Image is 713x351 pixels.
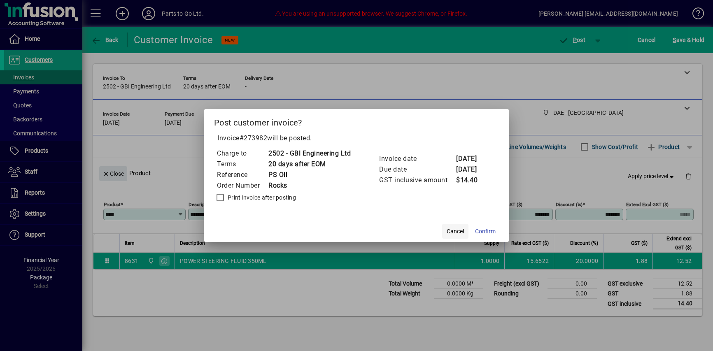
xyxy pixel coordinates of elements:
[204,109,509,133] h2: Post customer invoice?
[240,134,268,142] span: #273982
[447,227,464,236] span: Cancel
[226,193,296,202] label: Print invoice after posting
[268,159,351,170] td: 20 days after EOM
[442,224,468,239] button: Cancel
[456,175,489,186] td: $14.40
[217,170,268,180] td: Reference
[268,180,351,191] td: Rocks
[217,148,268,159] td: Charge to
[379,164,456,175] td: Due date
[456,153,489,164] td: [DATE]
[475,227,496,236] span: Confirm
[379,153,456,164] td: Invoice date
[472,224,499,239] button: Confirm
[268,170,351,180] td: PS Oil
[456,164,489,175] td: [DATE]
[214,133,499,143] p: Invoice will be posted .
[217,180,268,191] td: Order Number
[268,148,351,159] td: 2502 - GBI Engineering Ltd
[379,175,456,186] td: GST inclusive amount
[217,159,268,170] td: Terms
